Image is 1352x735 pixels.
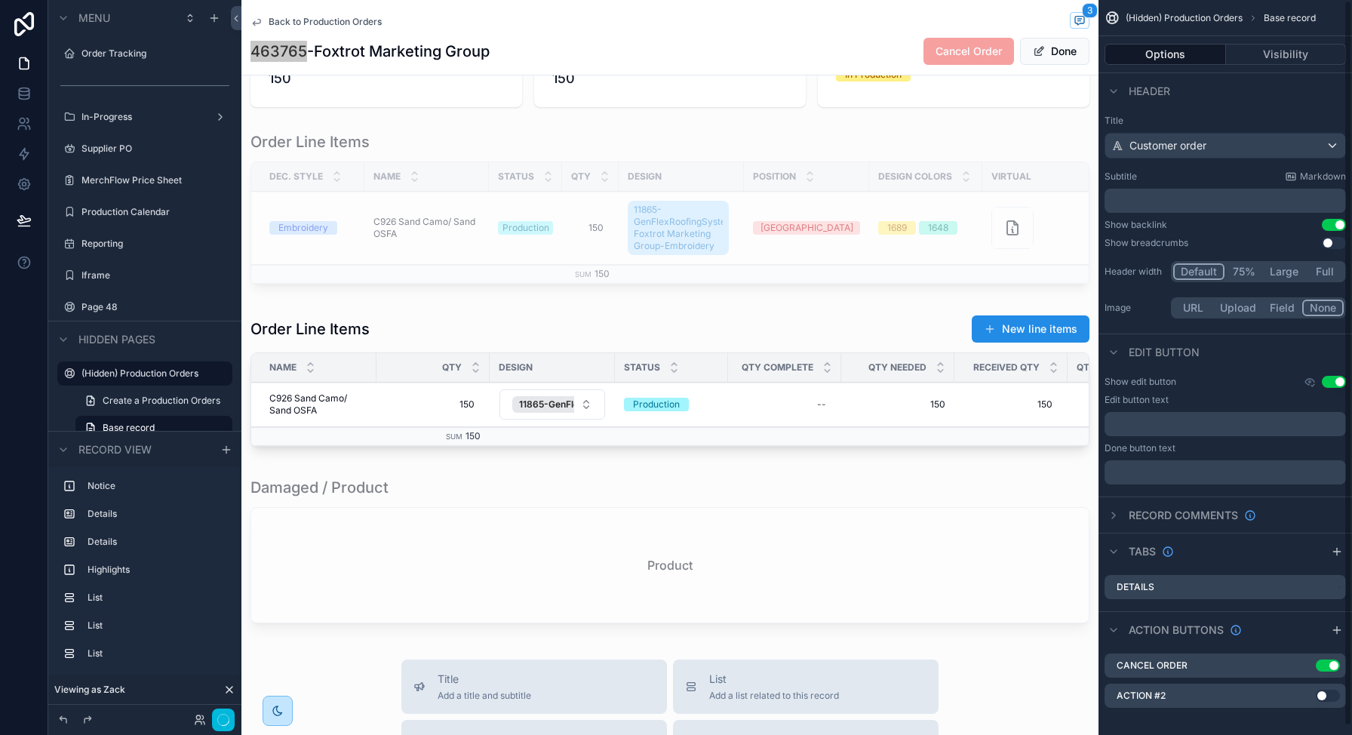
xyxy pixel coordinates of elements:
span: DESIGN [499,361,533,374]
span: Customer order [1129,138,1206,153]
span: Add a title and subtitle [438,690,531,702]
div: scrollable content [48,467,241,681]
label: Title [1105,115,1346,127]
span: QTY [571,171,591,183]
label: Done button text [1105,442,1175,454]
span: Add a list related to this record [709,690,839,702]
button: Field [1263,300,1303,316]
small: Sum [575,270,591,278]
span: Hidden pages [78,332,155,347]
label: Page 48 [81,301,223,313]
label: Image [1105,302,1165,314]
span: Record comments [1129,508,1238,523]
button: Customer order [1105,133,1346,158]
button: Default [1173,263,1224,280]
button: Upload [1213,300,1263,316]
span: Markdown [1300,171,1346,183]
span: Name [269,361,297,374]
label: Details [88,508,220,520]
label: MerchFlow Price Sheet [81,174,223,186]
a: Create a Production Orders [75,389,232,413]
label: (Hidden) Production Orders [81,367,223,380]
span: QTY [442,361,462,374]
span: (Hidden) Production Orders [1126,12,1243,24]
a: Markdown [1285,171,1346,183]
span: Base record [103,422,155,434]
span: Header [1129,84,1170,99]
label: Subtitle [1105,171,1137,183]
label: Cancel Order [1117,660,1188,672]
span: 150 [466,430,481,441]
label: Production Calendar [81,206,223,218]
label: Header width [1105,266,1165,278]
label: List [88,620,220,632]
span: Design Colors [878,171,952,183]
button: None [1302,300,1344,316]
span: Virtual [991,171,1031,183]
span: Title [438,672,531,687]
span: 150 [595,268,610,279]
button: ListAdd a list related to this record [673,660,939,714]
span: Status [498,171,534,183]
a: In-Progress [81,111,202,123]
span: Record view [78,442,152,457]
label: List [88,592,220,604]
button: URL [1173,300,1213,316]
span: QTY COMPLETE [742,361,813,374]
label: Notice [88,480,220,492]
label: Action #2 [1117,690,1166,702]
span: Status [624,361,660,374]
div: Show breadcrumbs [1105,237,1188,249]
button: Done [1020,38,1089,65]
h1: 463765-Foxtrot Marketing Group [250,41,490,62]
span: Dec. Style [269,171,323,183]
button: TitleAdd a title and subtitle [401,660,667,714]
span: Menu [78,11,110,26]
label: Details [88,536,220,548]
label: Order Tracking [81,48,223,60]
span: POSITION [753,171,796,183]
span: Back to Production Orders [269,16,382,28]
a: Back to Production Orders [250,16,382,28]
button: 3 [1070,12,1089,31]
span: 3 [1082,3,1098,18]
button: Large [1263,263,1305,280]
span: List [709,672,839,687]
label: Show edit button [1105,376,1176,388]
button: Options [1105,44,1226,65]
label: Reporting [81,238,223,250]
button: Full [1305,263,1344,280]
span: QTY Not Received [1077,361,1165,374]
div: scrollable content [1105,189,1346,213]
button: 75% [1224,263,1263,280]
div: scrollable content [1105,412,1346,436]
label: Details [1117,581,1154,593]
label: Highlights [88,564,220,576]
span: DESIGN [628,171,662,183]
span: Base record [1264,12,1316,24]
small: Sum [446,432,462,441]
div: scrollable content [1105,460,1346,484]
button: Visibility [1226,44,1347,65]
span: Action buttons [1129,623,1224,638]
span: Edit button [1129,345,1200,360]
span: Name [373,171,401,183]
span: Viewing as Zack [54,684,125,696]
label: Supplier PO [81,143,223,155]
label: List [88,647,220,660]
span: QTY NEEDED [868,361,926,374]
span: Tabs [1129,544,1156,559]
a: Base record [75,416,232,440]
span: Received Qty [973,361,1040,374]
label: Edit button text [1105,394,1169,406]
label: Iframe [81,269,223,281]
span: Create a Production Orders [103,395,220,407]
